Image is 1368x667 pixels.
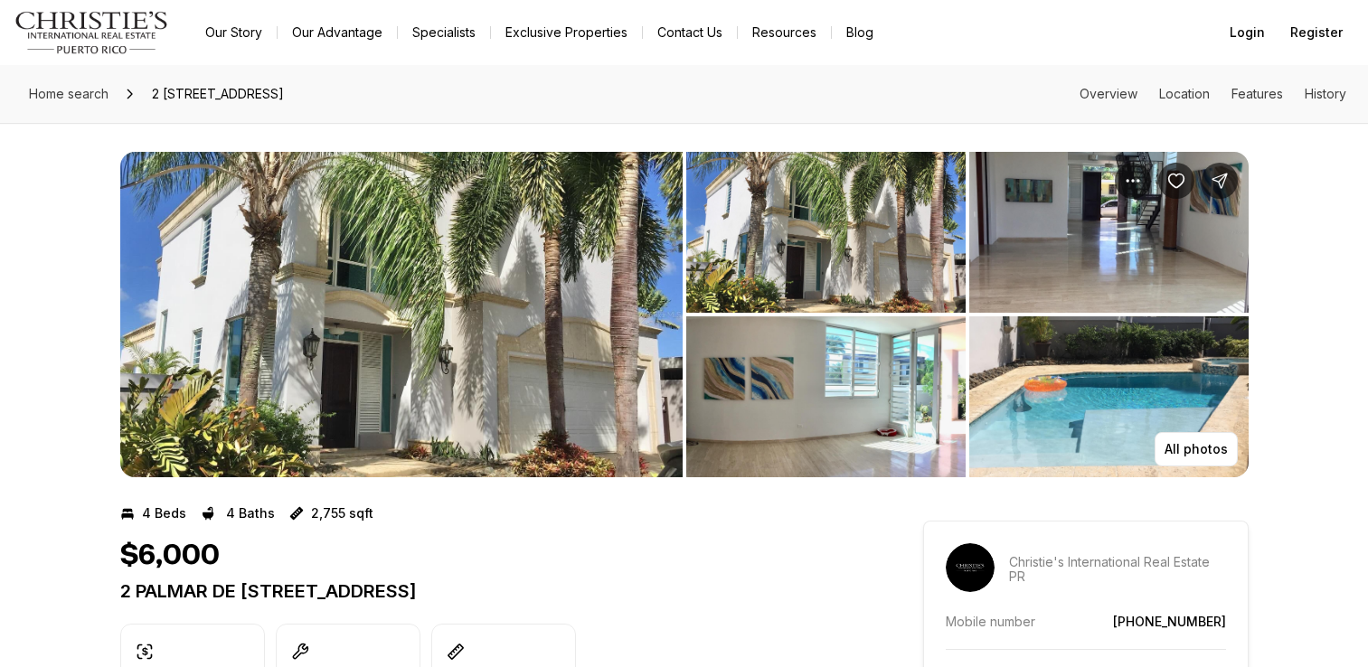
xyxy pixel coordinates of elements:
[142,506,186,521] p: 4 Beds
[14,11,169,54] img: logo
[1231,86,1283,101] a: Skip to: Features
[1230,25,1265,40] span: Login
[686,152,1249,477] li: 2 of 9
[120,152,683,477] button: View image gallery
[278,20,397,45] a: Our Advantage
[120,152,683,477] li: 1 of 9
[1305,86,1346,101] a: Skip to: History
[1290,25,1343,40] span: Register
[738,20,831,45] a: Resources
[29,86,108,101] span: Home search
[120,539,220,573] h1: $6,000
[120,152,1249,477] div: Listing Photos
[145,80,291,108] span: 2 [STREET_ADDRESS]
[1009,555,1226,584] p: Christie's International Real Estate PR
[686,152,966,313] button: View image gallery
[120,580,858,602] p: 2 PALMAR DE [STREET_ADDRESS]
[1159,86,1210,101] a: Skip to: Location
[832,20,888,45] a: Blog
[686,316,966,477] button: View image gallery
[1080,86,1137,101] a: Skip to: Overview
[201,499,275,528] button: 4 Baths
[311,506,373,521] p: 2,755 sqft
[1158,163,1194,199] button: Save Property: 2 PALMAR DE TORRIMAR #7-9
[491,20,642,45] a: Exclusive Properties
[191,20,277,45] a: Our Story
[1115,163,1151,199] button: Property options
[1219,14,1276,51] button: Login
[969,152,1249,313] button: View image gallery
[969,316,1249,477] button: View image gallery
[1155,432,1238,466] button: All photos
[22,80,116,108] a: Home search
[946,614,1035,629] p: Mobile number
[1080,87,1346,101] nav: Page section menu
[1165,442,1228,456] p: All photos
[398,20,490,45] a: Specialists
[1279,14,1354,51] button: Register
[226,506,275,521] p: 4 Baths
[643,20,737,45] button: Contact Us
[1202,163,1238,199] button: Share Property: 2 PALMAR DE TORRIMAR #7-9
